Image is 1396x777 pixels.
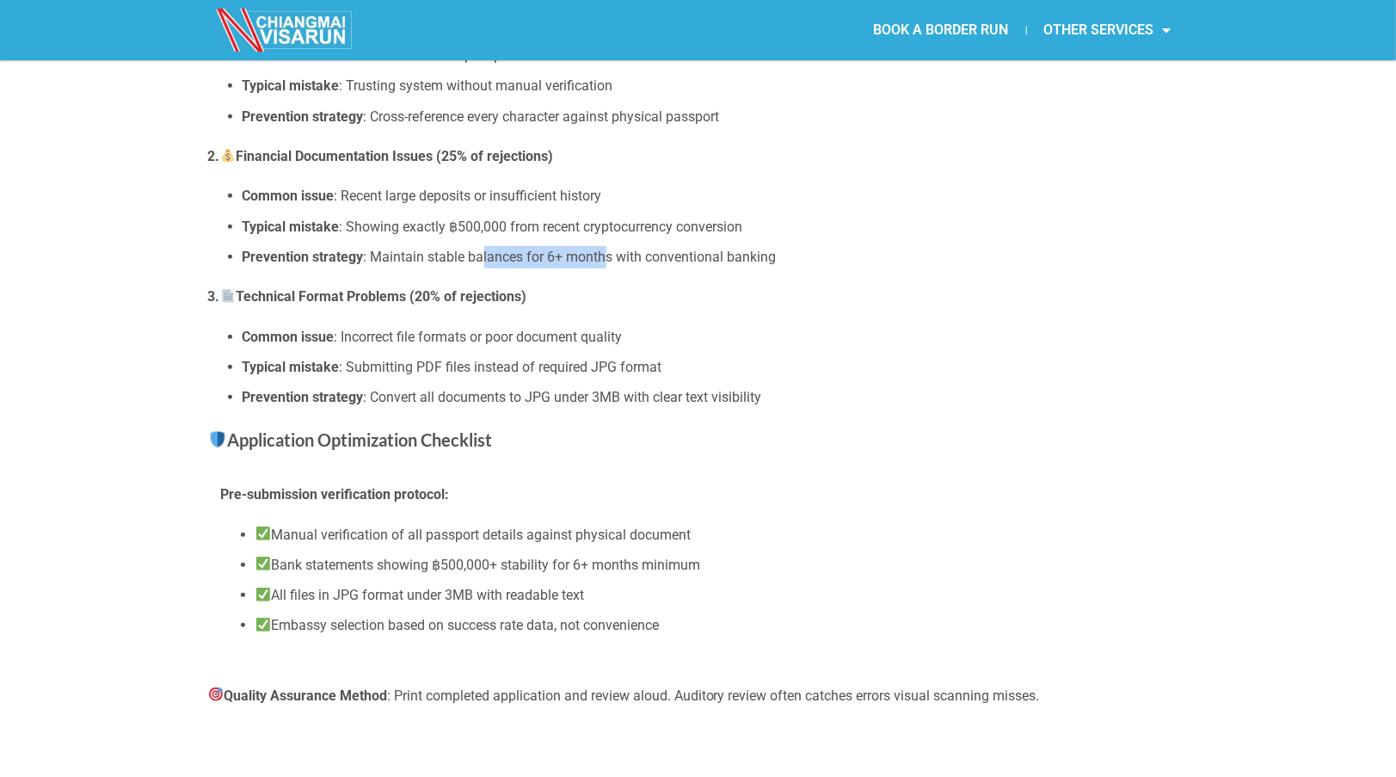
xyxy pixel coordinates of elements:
[243,389,364,405] strong: Prevention strategy
[208,688,387,704] strong: Quality Assurance Method
[256,557,270,570] img: ✅
[857,10,1026,50] a: BOOK A BORDER RUN
[208,685,1189,707] p: : Print completed application and review aloud. Auditory review often catches errors visual scann...
[698,10,1189,50] nav: Menu
[208,148,553,164] strong: 2. Financial Documentation Issues (25% of rejections)
[221,149,235,163] img: 💰
[243,185,1189,207] li: : Recent large deposits or insufficient history
[255,554,1176,577] li: Bank statements showing ฿500,000+ stability for 6+ months minimum
[243,386,1189,409] li: : Convert all documents to JPG under 3MB with clear text visibility
[221,486,450,503] strong: Pre-submission verification protocol:
[1027,10,1189,50] a: OTHER SERVICES
[243,219,340,235] strong: Typical mistake
[221,289,235,303] img: 📄
[243,77,340,94] strong: Typical mistake
[243,108,364,125] strong: Prevention strategy
[243,249,364,265] strong: Prevention strategy
[243,359,340,375] strong: Typical mistake
[255,614,1176,637] li: Embassy selection based on success rate data, not convenience
[208,426,1189,453] h3: Application Optimization Checklist
[256,618,270,632] img: ✅
[243,356,1189,379] li: : Submitting PDF files instead of required JPG format
[243,106,1189,128] li: : Cross-reference every character against physical passport
[243,329,335,345] strong: Common issue
[209,688,223,701] img: 🎯
[208,288,526,305] strong: 3. Technical Format Problems (20% of rejections)
[256,527,270,540] img: ✅
[255,584,1176,607] li: All files in JPG format under 3MB with readable text
[255,524,1176,546] li: Manual verification of all passport details against physical document
[243,326,1189,348] li: : Incorrect file formats or poor document quality
[243,246,1189,268] li: : Maintain stable balances for 6+ months with conventional banking
[256,588,270,601] img: ✅
[243,75,1189,97] li: : Trusting system without manual verification
[243,216,1189,238] li: : Showing exactly ฿500,000 from recent cryptocurrency conversion
[209,431,226,448] img: 🛡️
[243,188,335,204] strong: Common issue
